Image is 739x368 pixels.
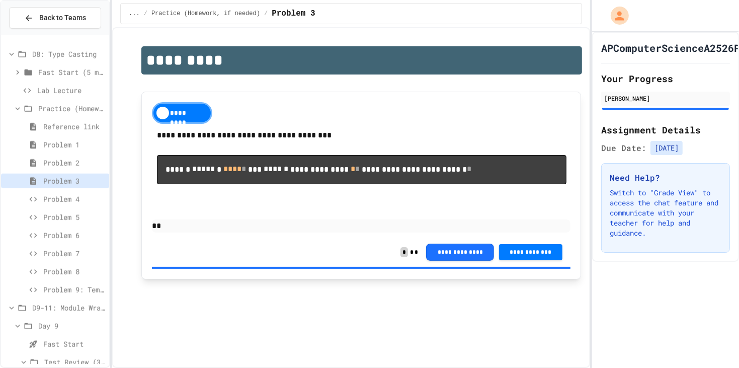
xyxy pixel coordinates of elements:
[610,172,721,184] h3: Need Help?
[38,67,105,78] span: Fast Start (5 mins)
[37,85,105,96] span: Lab Lecture
[9,7,101,29] button: Back to Teams
[272,8,315,20] span: Problem 3
[43,194,105,204] span: Problem 4
[32,49,105,59] span: D8: Type Casting
[151,10,260,18] span: Practice (Homework, if needed)
[43,284,105,295] span: Problem 9: Temperature Converter
[39,13,86,23] span: Back to Teams
[32,303,105,313] span: D9-11: Module Wrap Up
[43,139,105,150] span: Problem 1
[264,10,268,18] span: /
[650,141,683,155] span: [DATE]
[43,158,105,168] span: Problem 2
[601,142,646,154] span: Due Date:
[600,4,631,27] div: My Account
[38,103,105,114] span: Practice (Homework, if needed)
[610,188,721,238] p: Switch to "Grade View" to access the chat feature and communicate with your teacher for help and ...
[43,121,105,132] span: Reference link
[43,266,105,277] span: Problem 8
[44,357,105,367] span: Test Review (35 mins)
[43,212,105,223] span: Problem 5
[604,94,727,103] div: [PERSON_NAME]
[43,248,105,259] span: Problem 7
[38,321,105,331] span: Day 9
[129,10,140,18] span: ...
[43,230,105,241] span: Problem 6
[144,10,147,18] span: /
[43,176,105,186] span: Problem 3
[601,123,730,137] h2: Assignment Details
[43,339,105,349] span: Fast Start
[601,71,730,86] h2: Your Progress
